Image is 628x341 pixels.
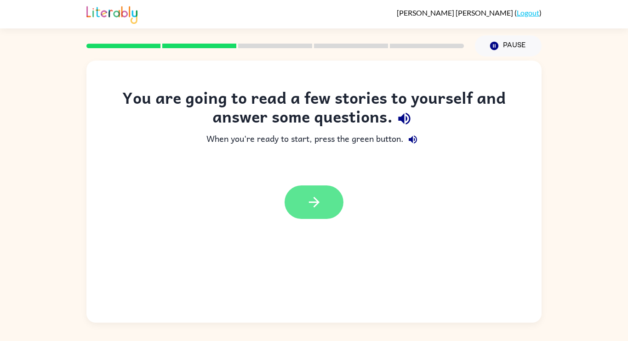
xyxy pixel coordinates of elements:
[475,35,542,56] button: Pause
[397,8,542,17] div: ( )
[86,4,137,24] img: Literably
[105,130,523,149] div: When you're ready to start, press the green button.
[105,88,523,130] div: You are going to read a few stories to yourself and answer some questions.
[397,8,514,17] span: [PERSON_NAME] [PERSON_NAME]
[517,8,539,17] a: Logout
